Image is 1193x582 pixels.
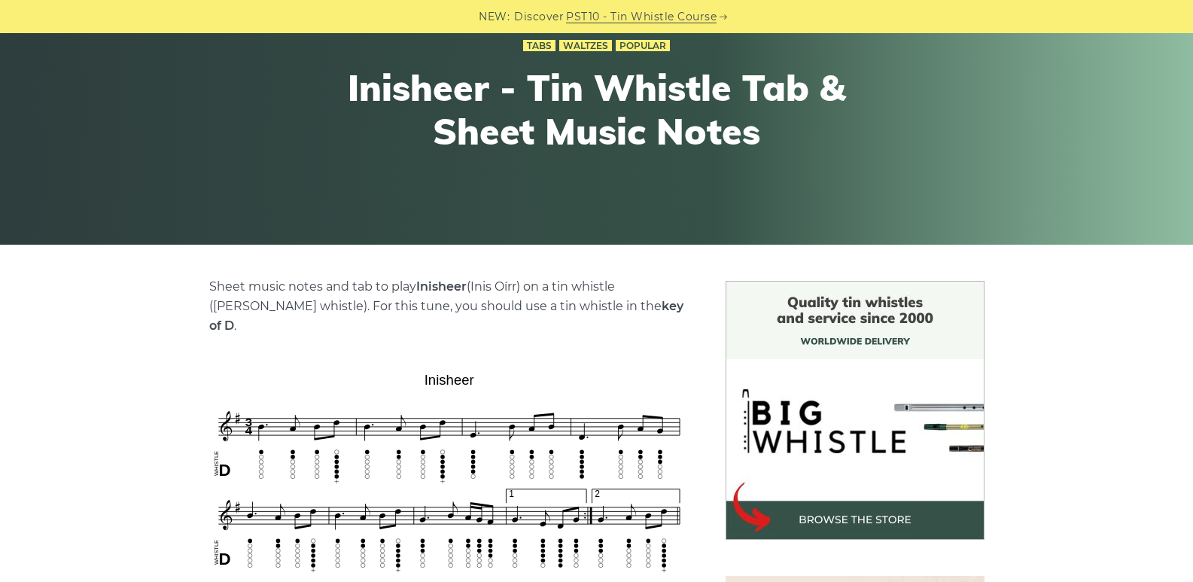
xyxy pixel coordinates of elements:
span: Discover [514,8,564,26]
strong: Inisheer [416,279,467,294]
span: NEW: [479,8,510,26]
strong: key of D [209,299,683,333]
a: Waltzes [559,40,612,52]
img: BigWhistle Tin Whistle Store [726,281,985,540]
h1: Inisheer - Tin Whistle Tab & Sheet Music Notes [320,66,874,153]
a: Tabs [523,40,555,52]
a: PST10 - Tin Whistle Course [566,8,717,26]
p: Sheet music notes and tab to play (Inis Oírr) on a tin whistle ([PERSON_NAME] whistle). For this ... [209,277,689,336]
a: Popular [616,40,670,52]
